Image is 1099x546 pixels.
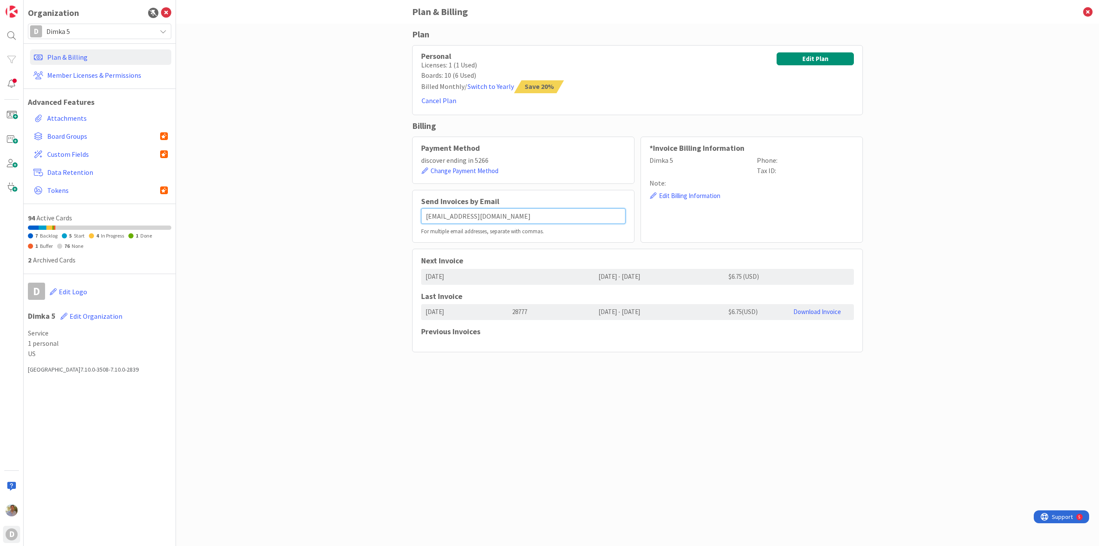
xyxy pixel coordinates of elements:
[28,338,171,348] span: 1 personal
[594,269,724,285] div: [DATE] - [DATE]
[421,227,625,236] div: For multiple email addresses, separate with commas.
[28,283,45,300] div: D
[30,183,171,198] a: Tokens
[421,292,854,301] h5: Last Invoice
[28,255,171,265] div: Archived Cards
[30,146,171,162] a: Custom Fields
[60,307,123,325] button: Edit Organization
[757,155,854,165] p: Phone:
[35,232,38,239] span: 7
[724,269,789,285] div: $6.75 (USD)
[421,80,560,93] div: Billed Monthly /
[96,232,99,239] span: 4
[650,144,854,153] h2: *Invoice Billing Information
[421,208,625,224] input: Email
[508,304,595,320] div: 28777
[421,256,854,265] h5: Next Invoice
[421,155,625,165] p: discover ending in 5266
[69,232,72,239] span: 5
[421,52,560,60] div: Personal
[18,1,39,12] span: Support
[650,155,747,165] p: Dimka 5
[412,28,863,41] div: Plan
[47,185,160,195] span: Tokens
[28,98,171,107] h1: Advanced Features
[35,243,38,249] span: 1
[70,312,122,320] span: Edit Organization
[30,49,171,65] a: Plan & Billing
[421,197,625,206] h2: Send Invoices by Email
[421,269,508,285] div: [DATE]
[724,304,789,320] div: $ 6.75 ( USD )
[136,232,138,239] span: 1
[757,165,854,176] p: Tax ID:
[793,308,841,316] a: Download Invoice
[421,95,457,106] button: Cancel Plan
[28,213,171,223] div: Active Cards
[101,232,124,239] span: In Progress
[28,214,35,222] span: 94
[64,243,70,249] span: 76
[40,232,58,239] span: Backlog
[421,70,560,80] div: Boards: 10 (6 Used)
[47,167,168,177] span: Data Retention
[6,528,18,540] div: D
[47,149,160,159] span: Custom Fields
[467,81,514,92] button: Switch to Yearly
[140,232,152,239] span: Done
[46,25,152,37] span: Dimka 5
[28,307,171,325] h1: Dimka 5
[59,287,87,296] span: Edit Logo
[40,243,53,249] span: Buffer
[47,131,160,141] span: Board Groups
[594,304,724,320] div: [DATE] - [DATE]
[421,304,508,320] div: [DATE]
[45,3,47,10] div: 5
[72,243,83,249] span: None
[412,119,863,132] div: Billing
[421,166,499,177] button: Change Payment Method
[6,504,18,516] img: KZ
[49,283,88,301] button: Edit Logo
[30,165,171,180] a: Data Retention
[650,178,854,188] p: Note:
[421,327,854,336] h5: Previous Invoices
[421,144,625,153] h2: Payment Method
[28,348,171,359] span: US
[6,6,18,18] img: Visit kanbanzone.com
[28,256,31,264] span: 2
[30,110,171,126] a: Attachments
[30,67,171,83] a: Member Licenses & Permissions
[525,80,554,92] span: Save 20%
[421,60,560,70] div: Licenses: 1 (1 Used)
[650,191,721,201] button: Edit Billing Information
[30,128,171,144] a: Board Groups
[777,52,854,65] button: Edit Plan
[74,232,85,239] span: Start
[28,365,171,374] div: [GEOGRAPHIC_DATA] 7.10.0-3508-7.10.0-2839
[30,25,42,37] div: D
[28,6,79,19] div: Organization
[28,328,171,338] span: Service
